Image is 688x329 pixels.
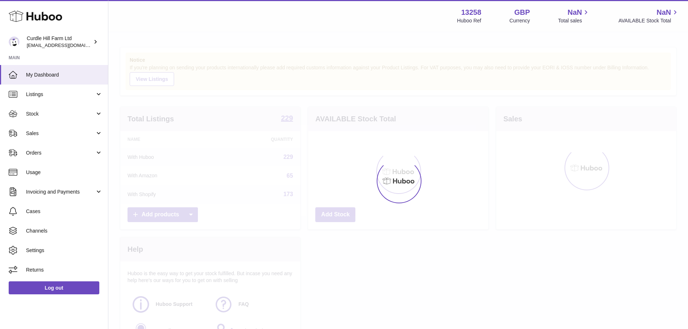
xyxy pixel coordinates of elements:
[26,189,95,195] span: Invoicing and Payments
[27,42,106,48] span: [EMAIL_ADDRESS][DOMAIN_NAME]
[567,8,582,17] span: NaN
[558,8,590,24] a: NaN Total sales
[26,169,103,176] span: Usage
[26,150,95,156] span: Orders
[26,72,103,78] span: My Dashboard
[9,281,99,294] a: Log out
[514,8,530,17] strong: GBP
[26,208,103,215] span: Cases
[657,8,671,17] span: NaN
[26,130,95,137] span: Sales
[461,8,481,17] strong: 13258
[618,8,679,24] a: NaN AVAILABLE Stock Total
[26,267,103,273] span: Returns
[457,17,481,24] div: Huboo Ref
[510,17,530,24] div: Currency
[558,17,590,24] span: Total sales
[26,228,103,234] span: Channels
[9,36,20,47] img: internalAdmin-13258@internal.huboo.com
[26,111,95,117] span: Stock
[27,35,92,49] div: Curdle Hill Farm Ltd
[618,17,679,24] span: AVAILABLE Stock Total
[26,247,103,254] span: Settings
[26,91,95,98] span: Listings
